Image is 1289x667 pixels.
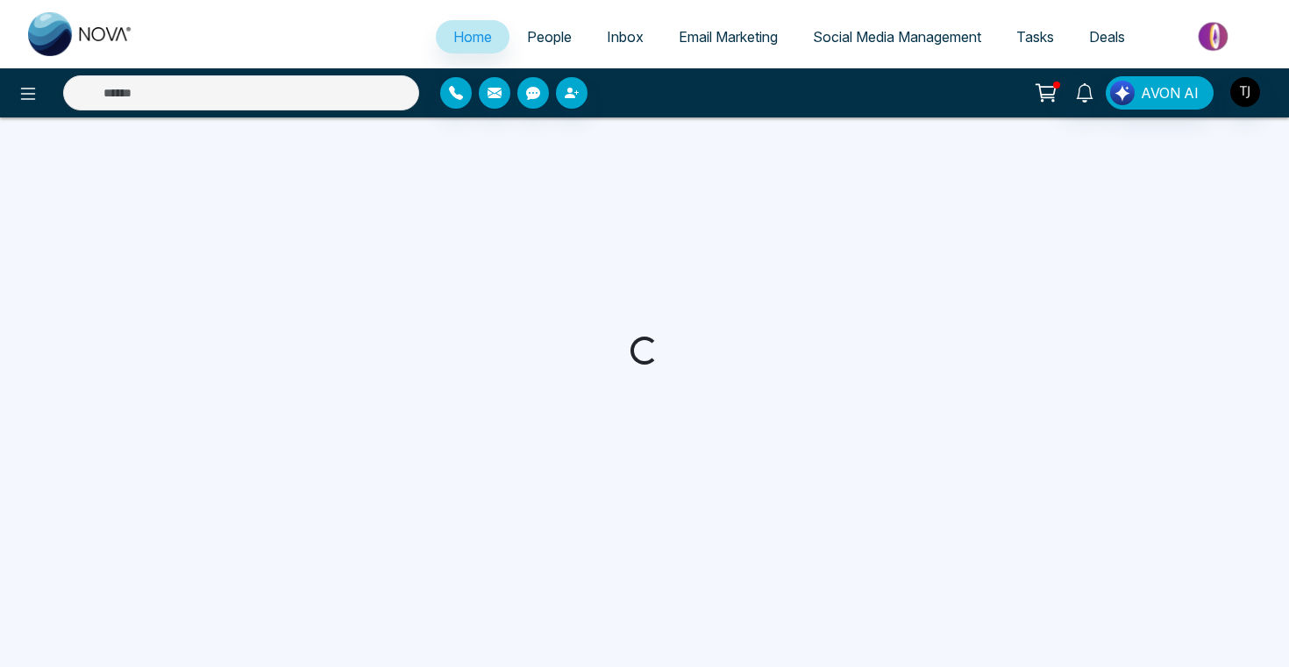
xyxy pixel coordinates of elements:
[527,28,572,46] span: People
[999,20,1072,53] a: Tasks
[661,20,795,53] a: Email Marketing
[1230,77,1260,107] img: User Avatar
[509,20,589,53] a: People
[28,12,133,56] img: Nova CRM Logo
[1089,28,1125,46] span: Deals
[1110,81,1135,105] img: Lead Flow
[813,28,981,46] span: Social Media Management
[1141,82,1199,103] span: AVON AI
[607,28,644,46] span: Inbox
[1151,17,1278,56] img: Market-place.gif
[679,28,778,46] span: Email Marketing
[1016,28,1054,46] span: Tasks
[795,20,999,53] a: Social Media Management
[1072,20,1143,53] a: Deals
[453,28,492,46] span: Home
[436,20,509,53] a: Home
[589,20,661,53] a: Inbox
[1106,76,1214,110] button: AVON AI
